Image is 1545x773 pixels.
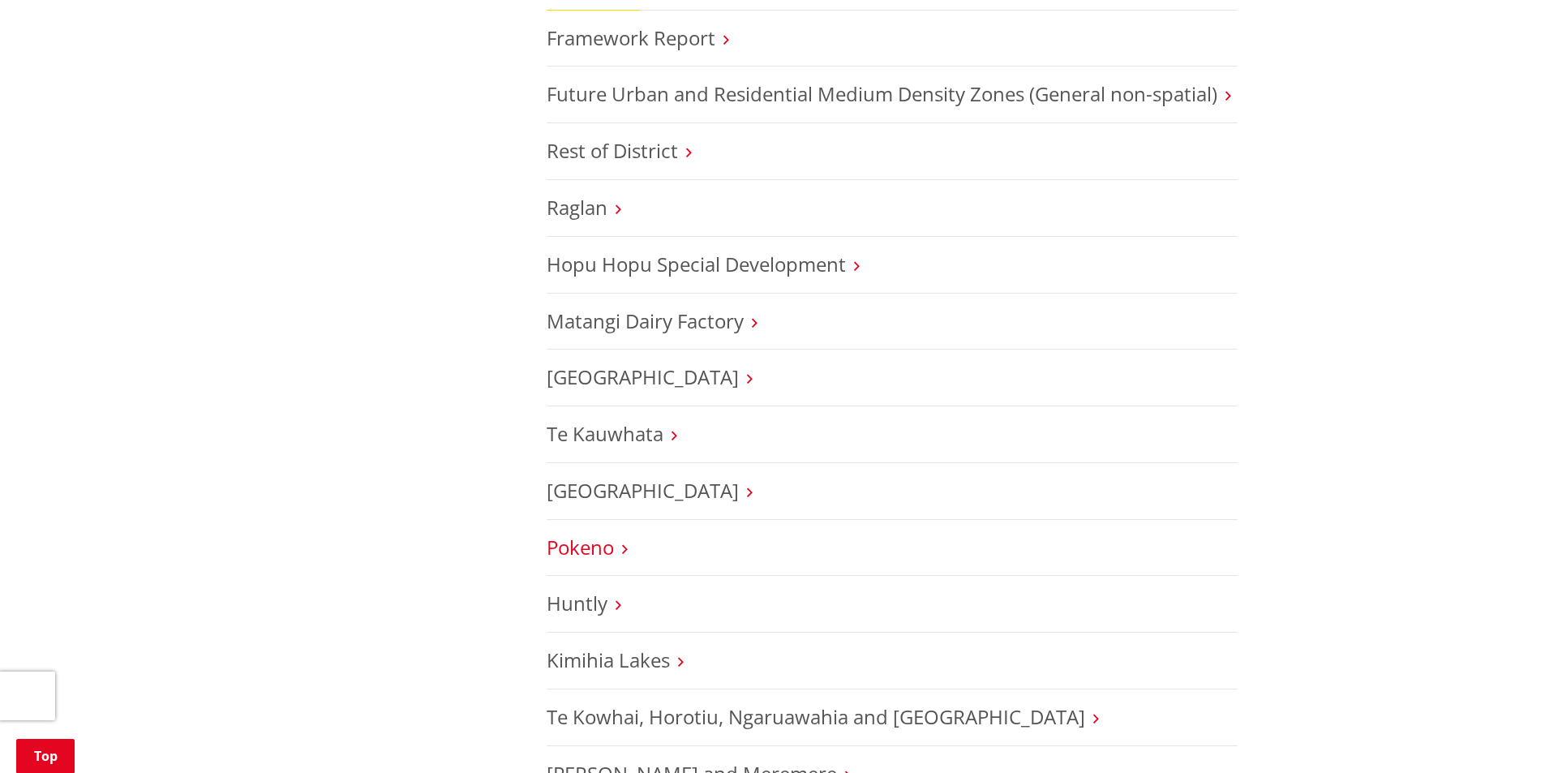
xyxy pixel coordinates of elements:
a: [GEOGRAPHIC_DATA] [547,477,739,504]
a: Pokeno [547,534,614,560]
a: Framework Report [547,24,715,51]
a: Top [16,739,75,773]
a: Huntly [547,590,607,616]
a: Matangi Dairy Factory [547,307,744,334]
a: Hopu Hopu Special Development [547,251,846,277]
iframe: Messenger Launcher [1470,705,1529,763]
a: Future Urban and Residential Medium Density Zones (General non-spatial) [547,80,1217,107]
a: Te Kauwhata [547,420,663,447]
a: Kimihia Lakes [547,646,670,673]
a: Rest of District [547,137,678,164]
a: [GEOGRAPHIC_DATA] [547,363,739,390]
a: Raglan [547,194,607,221]
a: Te Kowhai, Horotiu, Ngaruawahia and [GEOGRAPHIC_DATA] [547,703,1085,730]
